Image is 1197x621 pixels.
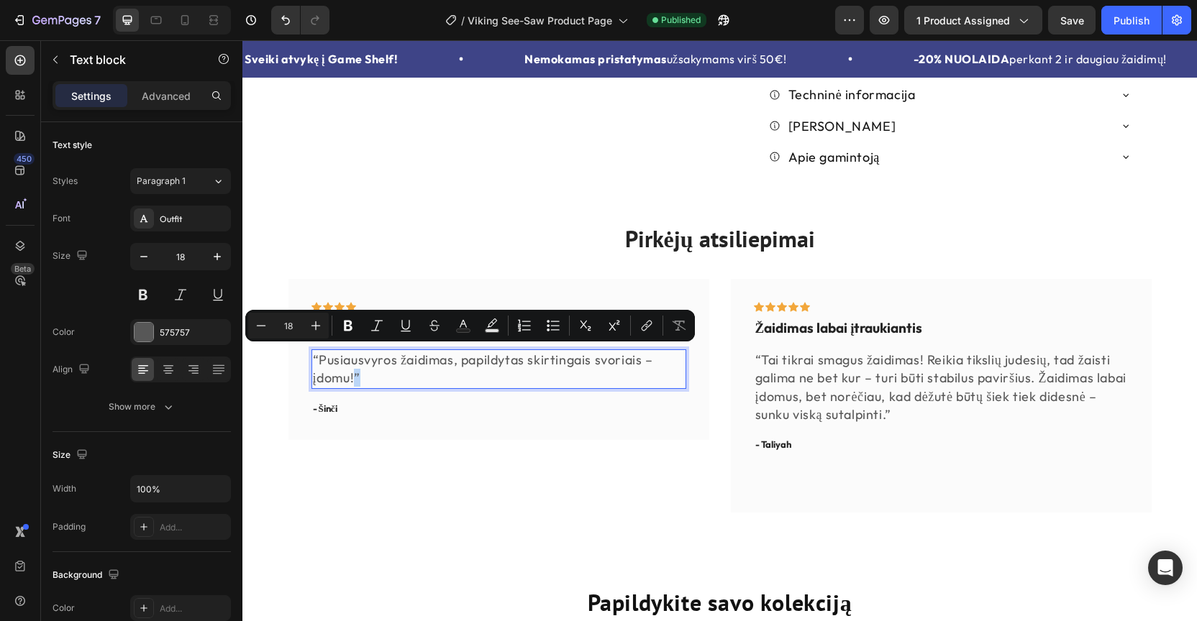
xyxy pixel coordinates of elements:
[1114,13,1150,28] div: Publish
[53,602,75,615] div: Color
[53,394,231,420] button: Show more
[1101,6,1162,34] button: Publish
[513,279,885,297] p: Žaidimas labai įtraukiantis
[661,14,701,27] span: Published
[131,476,230,502] input: Auto
[11,263,35,275] div: Beta
[70,279,442,297] p: Skirtingas komponentų svoris suteikia žavesio
[46,547,909,577] h2: Papildykite savo kolekciją
[904,6,1042,34] button: 1 product assigned
[1060,14,1084,27] span: Save
[142,88,191,103] p: Advanced
[47,579,908,597] p: Puikiai dera tarpusavyje – rinkitės kelis.
[53,212,70,225] div: Font
[53,446,91,465] div: Size
[160,213,227,226] div: Outfit
[70,51,192,68] p: Text block
[70,310,442,346] p: “Pusiausvyros žaidimas, papildytas skirtingais svoriais – įdomu!”
[245,310,695,341] div: Editor contextual toolbar
[160,602,227,615] div: Add...
[69,277,444,298] div: Rich Text Editor. Editing area: main
[70,362,442,376] p: - Šinči
[53,520,86,533] div: Padding
[242,40,1197,621] iframe: Design area
[53,247,91,266] div: Size
[1048,6,1096,34] button: Save
[69,309,444,348] div: Rich Text Editor. Editing area: main
[916,13,1010,28] span: 1 product assigned
[160,521,227,534] div: Add...
[160,326,227,339] div: 575757
[53,360,93,379] div: Align
[53,139,92,152] div: Text style
[1148,551,1183,585] div: Open Intercom Messenger
[546,108,637,126] p: Apie gamintoją
[546,77,654,95] p: [PERSON_NAME]
[94,11,101,29] p: 7
[461,13,465,28] span: /
[513,397,885,412] p: - Taliyah
[53,326,75,339] div: Color
[53,482,76,495] div: Width
[468,13,612,28] span: Viking See-Saw Product Page
[71,88,111,103] p: Settings
[546,45,673,63] p: Techninė informacija
[271,6,329,34] div: Undo/Redo
[137,175,186,188] span: Paragraph 1
[130,168,231,194] button: Paragraph 1
[14,153,35,165] div: 450
[109,400,176,414] div: Show more
[46,183,909,216] h2: Pirkėjų atsiliepimai
[53,566,122,585] div: Background
[53,175,78,188] div: Styles
[6,6,107,34] button: 7
[513,310,885,383] p: “Tai tikrai smagus žaidimas! Reikia tikslių judesių, tad žaisti galima ne bet kur – turi būti sta...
